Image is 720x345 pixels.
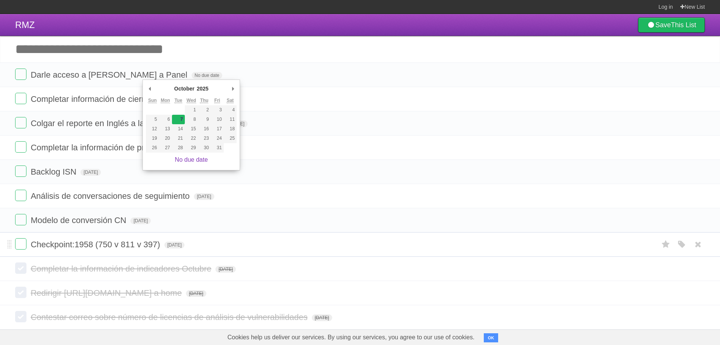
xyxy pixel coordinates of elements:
button: Next Month [229,83,237,94]
span: Colgar el reporte en Inglés a la empresa de pruebas [31,119,225,128]
button: 10 [211,115,224,124]
button: 20 [159,134,172,143]
abbr: Tuesday [175,98,182,103]
label: Done [15,287,26,298]
label: Star task [659,238,673,251]
span: No due date [192,72,222,79]
button: Previous Month [146,83,153,94]
button: 1 [185,105,198,115]
button: 4 [224,105,237,115]
button: 23 [198,134,211,143]
span: Contestar correo sobre número de licencias de análisis de vulnerabilidades [31,312,310,322]
span: [DATE] [194,193,214,200]
abbr: Wednesday [187,98,196,103]
label: Done [15,238,26,250]
label: Done [15,117,26,128]
span: Backlog ISN [31,167,78,176]
label: Done [15,214,26,225]
abbr: Monday [161,98,170,103]
span: [DATE] [130,217,151,224]
button: OK [484,333,499,342]
button: 12 [146,124,159,134]
abbr: Sunday [148,98,157,103]
label: Done [15,69,26,80]
abbr: Thursday [200,98,208,103]
span: [DATE] [186,290,206,297]
button: 3 [211,105,224,115]
div: 2025 [195,83,209,94]
button: 21 [172,134,185,143]
button: 25 [224,134,237,143]
button: 11 [224,115,237,124]
label: Done [15,262,26,274]
span: [DATE] [81,169,101,176]
abbr: Saturday [227,98,234,103]
b: This List [671,21,696,29]
button: 31 [211,143,224,153]
button: 9 [198,115,211,124]
button: 6 [159,115,172,124]
button: 2 [198,105,211,115]
button: 22 [185,134,198,143]
button: 28 [172,143,185,153]
button: 26 [146,143,159,153]
span: Completar la información de proyectos [31,143,175,152]
button: 8 [185,115,198,124]
button: 7 [172,115,185,124]
span: [DATE] [164,242,185,248]
span: Modelo de conversión CN [31,215,128,225]
a: SaveThis List [638,17,705,33]
button: 15 [185,124,198,134]
label: Done [15,165,26,177]
button: 18 [224,124,237,134]
button: 19 [146,134,159,143]
div: October [173,83,196,94]
button: 13 [159,124,172,134]
span: Completar la información de indicadores Octubre [31,264,213,273]
button: 17 [211,124,224,134]
span: [DATE] [215,266,236,273]
button: 29 [185,143,198,153]
button: 14 [172,124,185,134]
label: Done [15,93,26,104]
span: Checkpoint:1958 (750 v 811 v 397) [31,240,162,249]
button: 5 [146,115,159,124]
span: Completar información de cierre Septiembre [31,94,196,104]
button: 30 [198,143,211,153]
span: Análisis de conversaciones de seguimiento [31,191,192,201]
label: Done [15,311,26,322]
button: 16 [198,124,211,134]
span: Cookies help us deliver our services. By using our services, you agree to our use of cookies. [220,330,482,345]
label: Done [15,141,26,153]
span: Darle acceso a [PERSON_NAME] a Panel [31,70,189,80]
span: RMZ [15,20,35,30]
button: 24 [211,134,224,143]
span: Redirigir [URL][DOMAIN_NAME] a home [31,288,184,298]
label: Done [15,190,26,201]
a: No due date [175,156,208,163]
span: [DATE] [312,314,332,321]
abbr: Friday [214,98,220,103]
button: 27 [159,143,172,153]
